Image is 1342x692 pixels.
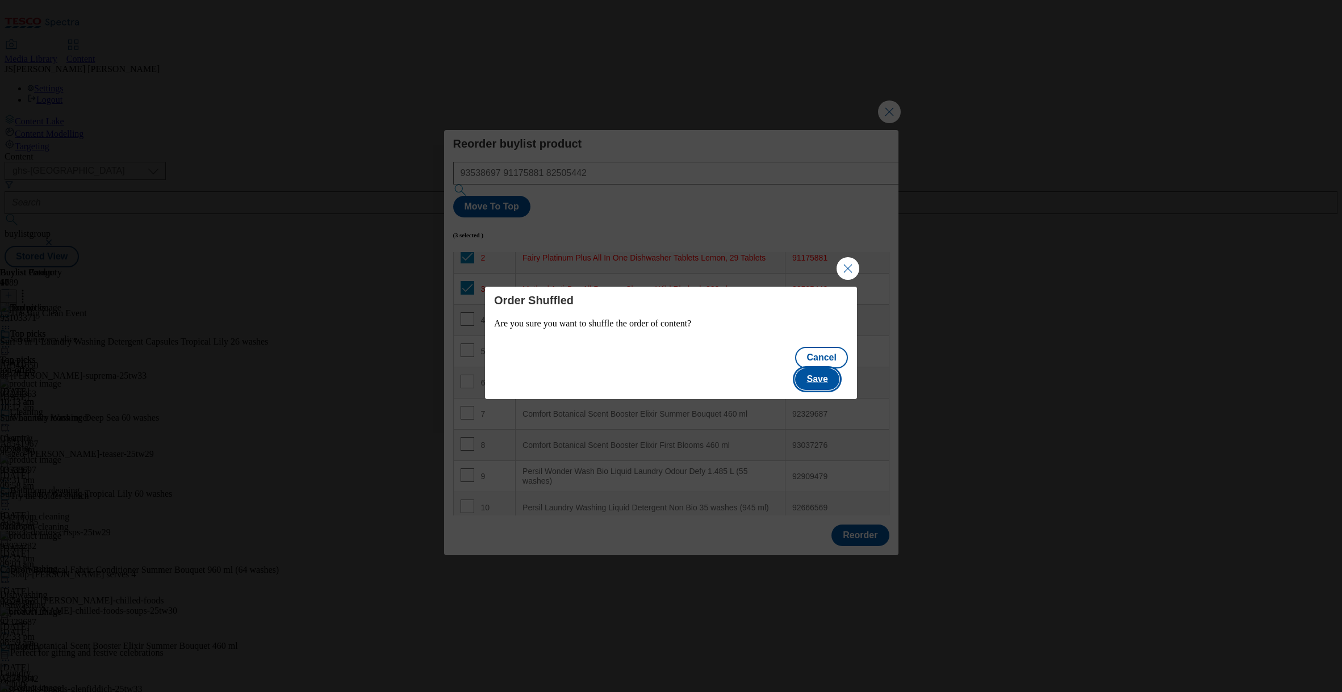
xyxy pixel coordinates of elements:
button: Cancel [795,347,847,368]
button: Save [795,368,839,390]
h4: Order Shuffled [494,293,848,307]
p: Are you sure you want to shuffle the order of content? [494,318,848,329]
button: Close Modal [837,257,859,280]
div: Modal [485,287,857,399]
